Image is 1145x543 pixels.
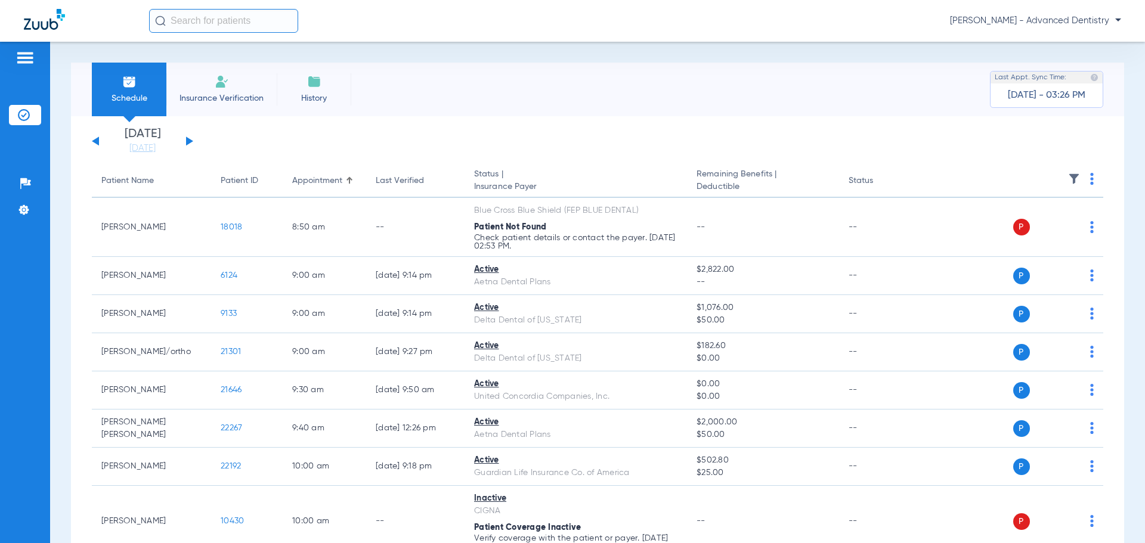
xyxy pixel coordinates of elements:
span: Insurance Verification [175,92,268,104]
span: 21646 [221,386,242,394]
div: Active [474,263,677,276]
div: Patient Name [101,175,202,187]
img: Zuub Logo [24,9,65,30]
span: P [1013,268,1030,284]
div: Patient ID [221,175,273,187]
td: 9:00 AM [283,333,366,371]
span: 6124 [221,271,237,280]
div: Guardian Life Insurance Co. of America [474,467,677,479]
span: P [1013,458,1030,475]
td: 10:00 AM [283,448,366,486]
div: Active [474,340,677,352]
span: [PERSON_NAME] - Advanced Dentistry [950,15,1121,27]
div: Patient ID [221,175,258,187]
span: -- [697,223,705,231]
img: group-dot-blue.svg [1090,221,1094,233]
td: -- [839,371,920,409]
span: 22267 [221,424,242,432]
div: Appointment [292,175,357,187]
div: Blue Cross Blue Shield (FEP BLUE DENTAL) [474,204,677,217]
span: Deductible [697,181,829,193]
td: [PERSON_NAME] [92,371,211,409]
span: History [286,92,342,104]
td: -- [839,409,920,448]
span: $182.60 [697,340,829,352]
span: Insurance Payer [474,181,677,193]
span: $25.00 [697,467,829,479]
span: Schedule [101,92,157,104]
td: [DATE] 12:26 PM [366,409,465,448]
img: group-dot-blue.svg [1090,384,1094,396]
td: 8:50 AM [283,198,366,257]
td: [PERSON_NAME] [92,295,211,333]
span: -- [697,517,705,525]
span: $50.00 [697,314,829,327]
div: CIGNA [474,505,677,517]
span: $0.00 [697,390,829,403]
td: 9:00 AM [283,257,366,295]
div: Appointment [292,175,342,187]
span: $50.00 [697,429,829,441]
div: United Concordia Companies, Inc. [474,390,677,403]
span: Patient Coverage Inactive [474,523,581,532]
td: 9:00 AM [283,295,366,333]
td: [DATE] 9:14 PM [366,257,465,295]
img: group-dot-blue.svg [1090,173,1094,185]
span: $0.00 [697,378,829,390]
td: [DATE] 9:18 PM [366,448,465,486]
div: Delta Dental of [US_STATE] [474,352,677,365]
th: Remaining Benefits | [687,165,838,198]
span: P [1013,382,1030,399]
p: Check patient details or contact the payer. [DATE] 02:53 PM. [474,234,677,250]
span: P [1013,219,1030,235]
td: -- [839,257,920,295]
img: group-dot-blue.svg [1090,460,1094,472]
div: Active [474,302,677,314]
th: Status [839,165,920,198]
img: filter.svg [1068,173,1080,185]
span: 22192 [221,462,241,470]
td: -- [839,333,920,371]
img: Schedule [122,75,137,89]
td: -- [839,198,920,257]
li: [DATE] [107,128,178,154]
span: P [1013,344,1030,361]
div: Active [474,378,677,390]
input: Search for patients [149,9,298,33]
img: Manual Insurance Verification [215,75,229,89]
td: -- [366,198,465,257]
span: $2,000.00 [697,416,829,429]
span: P [1013,420,1030,437]
a: [DATE] [107,142,178,154]
td: [PERSON_NAME] [92,448,211,486]
img: hamburger-icon [16,51,35,65]
div: Patient Name [101,175,154,187]
td: -- [839,295,920,333]
td: 9:30 AM [283,371,366,409]
th: Status | [465,165,687,198]
div: Active [474,416,677,429]
td: [DATE] 9:14 PM [366,295,465,333]
img: group-dot-blue.svg [1090,308,1094,319]
span: -- [697,276,829,288]
td: [PERSON_NAME] [92,198,211,257]
img: group-dot-blue.svg [1090,515,1094,527]
td: [DATE] 9:27 PM [366,333,465,371]
span: P [1013,306,1030,322]
span: Last Appt. Sync Time: [995,72,1066,83]
td: [DATE] 9:50 AM [366,371,465,409]
div: Aetna Dental Plans [474,429,677,441]
img: group-dot-blue.svg [1090,346,1094,358]
div: Last Verified [376,175,455,187]
img: History [307,75,321,89]
div: Last Verified [376,175,424,187]
div: Delta Dental of [US_STATE] [474,314,677,327]
span: Patient Not Found [474,223,546,231]
span: $1,076.00 [697,302,829,314]
span: $0.00 [697,352,829,365]
td: [PERSON_NAME] [PERSON_NAME] [92,409,211,448]
span: 9133 [221,309,237,318]
div: Active [474,454,677,467]
span: 18018 [221,223,242,231]
td: [PERSON_NAME]/ortho [92,333,211,371]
